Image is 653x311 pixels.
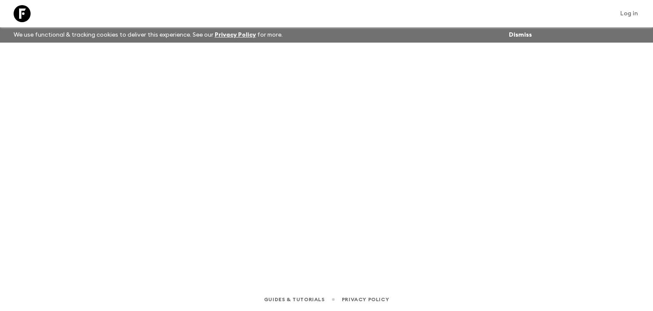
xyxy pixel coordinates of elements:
a: Privacy Policy [342,295,389,304]
p: We use functional & tracking cookies to deliver this experience. See our for more. [10,27,286,43]
a: Log in [616,8,643,20]
a: Privacy Policy [215,32,256,38]
button: Dismiss [507,29,534,41]
a: Guides & Tutorials [264,295,325,304]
